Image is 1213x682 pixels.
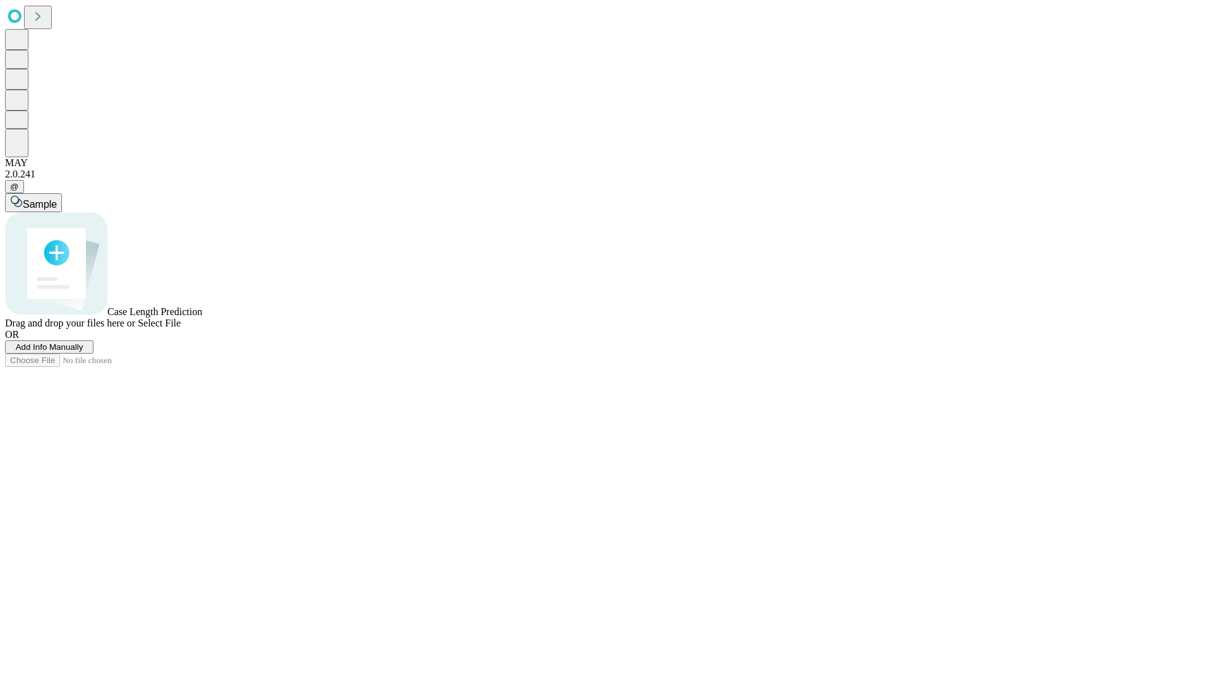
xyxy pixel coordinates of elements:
span: Case Length Prediction [107,306,202,317]
span: Sample [23,199,57,210]
div: 2.0.241 [5,169,1208,180]
button: Sample [5,193,62,212]
span: @ [10,182,19,191]
span: OR [5,329,19,340]
button: @ [5,180,24,193]
button: Add Info Manually [5,340,94,354]
span: Drag and drop your files here or [5,318,135,328]
div: MAY [5,157,1208,169]
span: Add Info Manually [16,342,83,352]
span: Select File [138,318,181,328]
